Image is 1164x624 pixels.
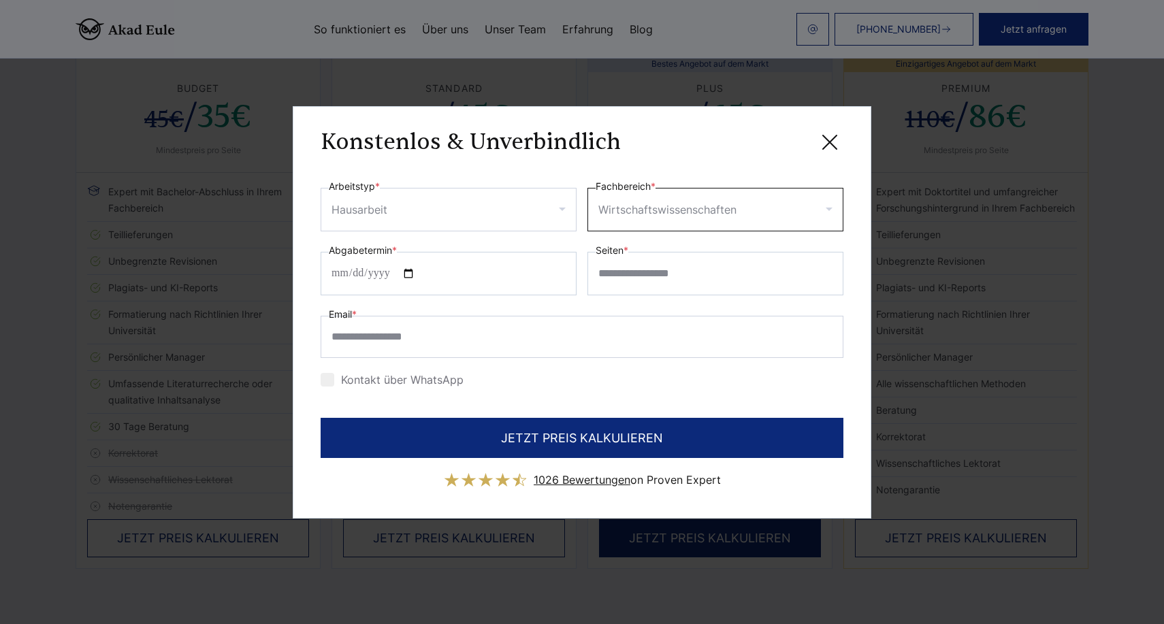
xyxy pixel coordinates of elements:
[321,129,621,156] h3: Konstenlos & Unverbindlich
[329,242,397,259] label: Abgabetermin
[321,373,464,387] label: Kontakt über WhatsApp
[534,469,721,491] div: on Proven Expert
[598,199,737,220] div: Wirtschaftswissenschaften
[534,473,630,487] span: 1026 Bewertungen
[321,418,843,458] button: JETZT PREIS KALKULIEREN
[332,199,387,220] div: Hausarbeit
[329,178,380,195] label: Arbeitstyp
[596,242,628,259] label: Seiten
[329,306,357,323] label: Email
[596,178,656,195] label: Fachbereich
